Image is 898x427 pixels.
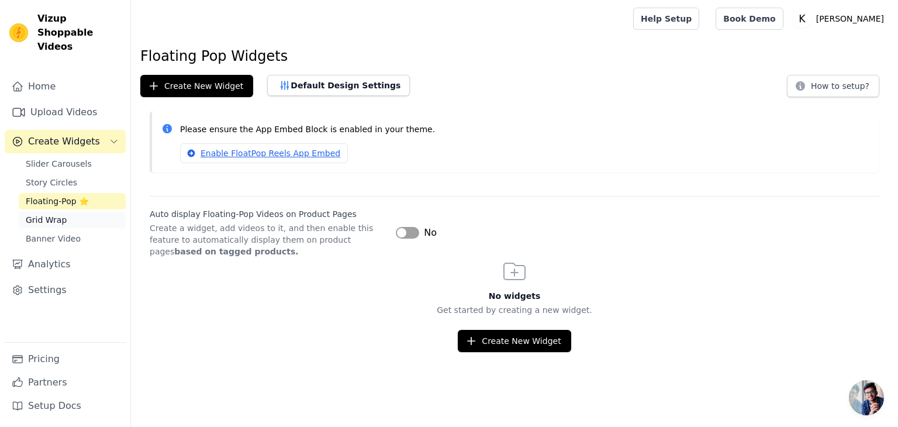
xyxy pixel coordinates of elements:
button: K [PERSON_NAME] [793,8,889,29]
h1: Floating Pop Widgets [140,47,889,66]
button: Create Widgets [5,130,126,153]
a: Grid Wrap [19,212,126,228]
a: Partners [5,371,126,394]
p: Create a widget, add videos to it, and then enable this feature to automatically display them on ... [150,222,386,257]
label: Auto display Floating-Pop Videos on Product Pages [150,208,386,220]
h3: No widgets [131,290,898,302]
a: Slider Carousels [19,156,126,172]
span: Vizup Shoppable Videos [37,12,121,54]
a: Pricing [5,347,126,371]
a: Book Demo [716,8,783,30]
a: Enable FloatPop Reels App Embed [180,143,348,163]
a: Banner Video [19,230,126,247]
a: Setup Docs [5,394,126,418]
a: Open chat [849,380,884,415]
button: Default Design Settings [267,75,410,96]
strong: based on tagged products. [174,247,298,256]
button: No [396,226,437,240]
a: How to setup? [787,83,879,94]
a: Floating-Pop ⭐ [19,193,126,209]
a: Home [5,75,126,98]
a: Settings [5,278,126,302]
span: Slider Carousels [26,158,92,170]
span: No [424,226,437,240]
a: Upload Videos [5,101,126,124]
span: Grid Wrap [26,214,67,226]
button: How to setup? [787,75,879,97]
a: Analytics [5,253,126,276]
p: Get started by creating a new widget. [131,304,898,316]
span: Banner Video [26,233,81,245]
span: Create Widgets [28,135,100,149]
p: [PERSON_NAME] [811,8,889,29]
img: Vizup [9,23,28,42]
text: K [799,13,806,25]
a: Help Setup [633,8,699,30]
button: Create New Widget [458,330,571,352]
p: Please ensure the App Embed Block is enabled in your theme. [180,123,870,136]
span: Story Circles [26,177,77,188]
button: Create New Widget [140,75,253,97]
span: Floating-Pop ⭐ [26,195,89,207]
a: Story Circles [19,174,126,191]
